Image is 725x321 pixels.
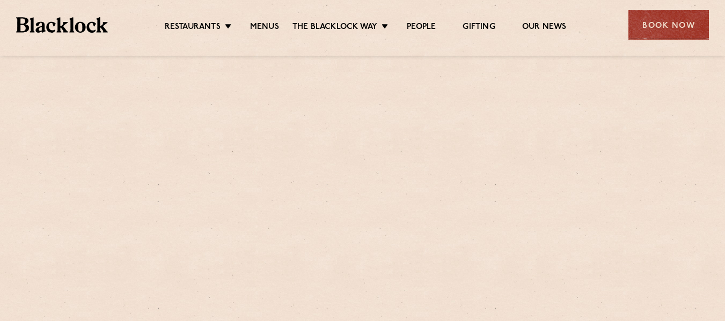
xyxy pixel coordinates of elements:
[250,22,279,34] a: Menus
[165,22,221,34] a: Restaurants
[628,10,709,40] div: Book Now
[16,17,108,33] img: BL_Textured_Logo-footer-cropped.svg
[463,22,495,34] a: Gifting
[292,22,377,34] a: The Blacklock Way
[407,22,436,34] a: People
[522,22,567,34] a: Our News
